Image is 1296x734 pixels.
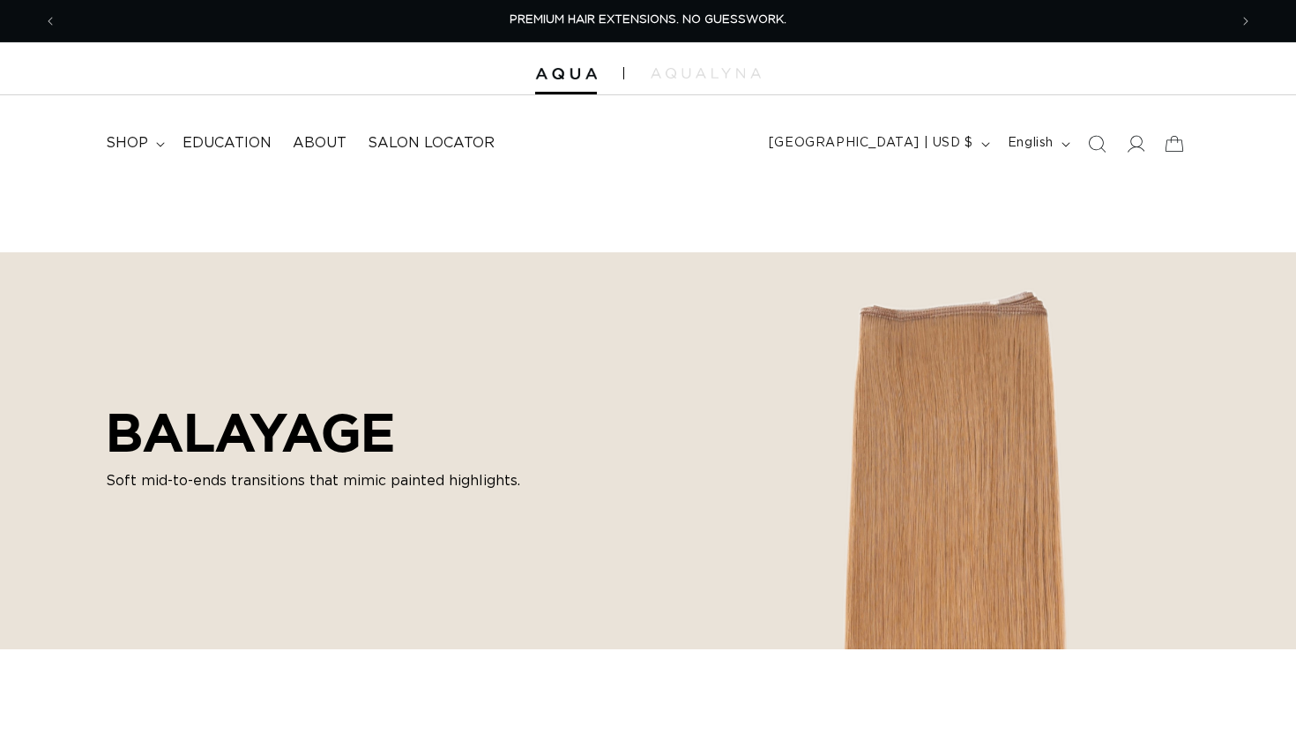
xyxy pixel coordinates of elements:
[769,134,973,153] span: [GEOGRAPHIC_DATA] | USD $
[293,134,346,153] span: About
[182,134,272,153] span: Education
[1226,4,1265,38] button: Next announcement
[1077,124,1116,163] summary: Search
[758,127,997,161] button: [GEOGRAPHIC_DATA] | USD $
[1008,134,1054,153] span: English
[510,14,786,26] span: PREMIUM HAIR EXTENSIONS. NO GUESSWORK.
[172,124,282,163] a: Education
[997,127,1077,161] button: English
[106,470,520,491] p: Soft mid-to-ends transitions that mimic painted highlights.
[357,124,505,163] a: Salon Locator
[106,134,148,153] span: shop
[106,401,520,463] h2: BALAYAGE
[368,134,495,153] span: Salon Locator
[282,124,357,163] a: About
[31,4,70,38] button: Previous announcement
[95,124,172,163] summary: shop
[651,68,761,79] img: aqualyna.com
[535,68,597,80] img: Aqua Hair Extensions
